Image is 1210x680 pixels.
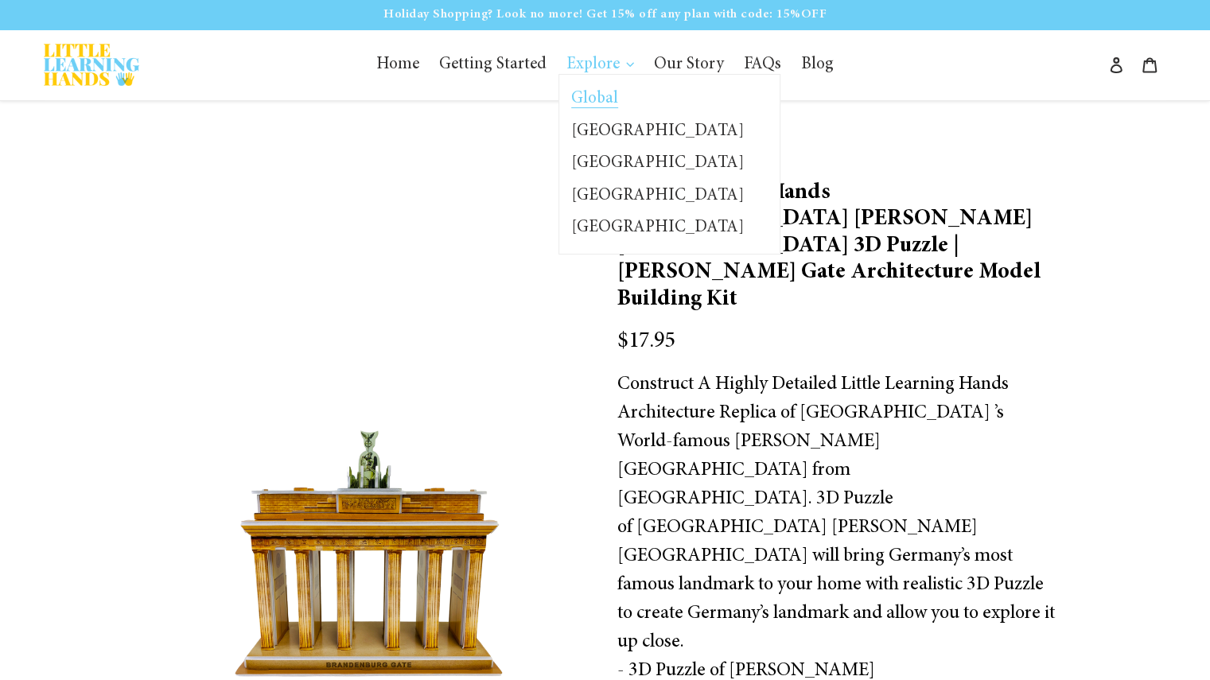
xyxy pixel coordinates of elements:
[793,50,842,80] a: Blog
[376,56,419,74] span: Home
[744,56,781,74] span: FAQs
[571,91,618,108] span: Global
[559,84,756,116] a: Global
[571,220,744,237] span: [GEOGRAPHIC_DATA]
[559,116,756,149] a: [GEOGRAPHIC_DATA]
[368,50,427,80] a: Home
[44,44,139,86] img: Little Learning Hands
[559,148,756,181] a: [GEOGRAPHIC_DATA]
[559,181,756,213] a: [GEOGRAPHIC_DATA]
[617,375,1055,652] span: Construct A Highly Detailed Little Learning Hands Architecture Replica of [GEOGRAPHIC_DATA] ’s Wo...
[559,212,756,245] a: [GEOGRAPHIC_DATA]
[646,50,732,80] a: Our Story
[566,56,620,74] span: Explore
[617,325,1059,359] div: $17.95
[654,56,724,74] span: Our Story
[617,181,1059,314] h3: Little Learning Hands [GEOGRAPHIC_DATA] [PERSON_NAME][GEOGRAPHIC_DATA] 3D Puzzle | [PERSON_NAME] ...
[736,50,789,80] a: FAQs
[571,123,744,141] span: [GEOGRAPHIC_DATA]
[558,50,643,80] button: Explore
[801,56,834,74] span: Blog
[439,56,547,74] span: Getting Started
[571,155,744,173] span: [GEOGRAPHIC_DATA]
[2,1,1208,28] p: Holiday Shopping? Look no more! Get 15% off any plan with code: 15%OFF
[571,188,744,205] span: [GEOGRAPHIC_DATA]
[431,50,554,80] a: Getting Started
